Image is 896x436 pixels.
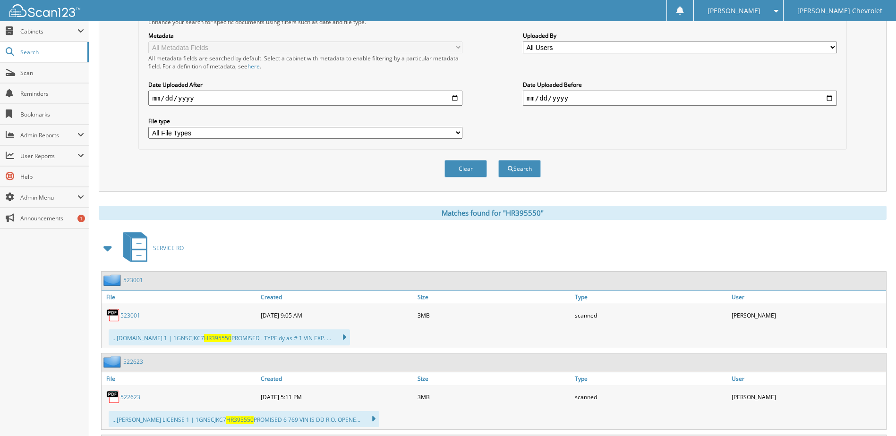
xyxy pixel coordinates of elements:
div: Enhance your search for specific documents using filters such as date and file type. [144,18,841,26]
a: File [102,372,258,385]
div: scanned [572,387,729,406]
span: Scan [20,69,84,77]
div: [DATE] 5:11 PM [258,387,415,406]
label: Metadata [148,32,462,40]
label: Uploaded By [523,32,837,40]
div: [PERSON_NAME] [729,306,886,325]
a: SERVICE RO [118,229,184,267]
a: Type [572,372,729,385]
div: [PERSON_NAME] [729,387,886,406]
div: ...[DOMAIN_NAME] 1 | 1GNSCJKC7 PROMISED . TYPE dy as # 1 VIN EXP. ... [109,329,350,345]
div: Matches found for "HR395550" [99,206,887,220]
a: Created [258,291,415,303]
img: scan123-logo-white.svg [9,4,80,17]
span: Bookmarks [20,110,84,118]
div: 3MB [415,306,572,325]
div: All metadata fields are searched by default. Select a cabinet with metadata to enable filtering b... [148,54,462,70]
a: here [247,62,260,70]
a: User [729,372,886,385]
div: scanned [572,306,729,325]
div: 1 [77,215,85,222]
span: Announcements [20,214,84,222]
a: User [729,291,886,303]
iframe: Chat Widget [849,391,896,436]
a: Size [415,372,572,385]
span: Search [20,48,83,56]
span: Cabinets [20,27,77,35]
button: Search [498,160,541,177]
a: 522623 [123,358,143,366]
input: start [148,91,462,106]
div: 3MB [415,387,572,406]
span: HR395550 [226,416,254,424]
a: 523001 [123,276,143,284]
button: Clear [444,160,487,177]
span: Reminders [20,90,84,98]
span: Admin Reports [20,131,77,139]
span: HR395550 [204,334,231,342]
div: [DATE] 9:05 AM [258,306,415,325]
span: Admin Menu [20,193,77,201]
span: SERVICE RO [153,244,184,252]
img: folder2.png [103,356,123,368]
img: PDF.png [106,308,120,322]
label: Date Uploaded Before [523,81,837,89]
div: ...[PERSON_NAME] LICENSE 1 | 1GNSCJKC7 PROMISED 6 769 VIN IS DD R.O. OPENE... [109,411,379,427]
img: folder2.png [103,274,123,286]
label: Date Uploaded After [148,81,462,89]
label: File type [148,117,462,125]
span: [PERSON_NAME] [708,8,760,14]
span: [PERSON_NAME] Chevrolet [797,8,882,14]
a: File [102,291,258,303]
span: Help [20,173,84,181]
a: 522623 [120,393,140,401]
img: PDF.png [106,390,120,404]
a: Type [572,291,729,303]
a: Size [415,291,572,303]
span: User Reports [20,152,77,160]
a: 523001 [120,311,140,319]
input: end [523,91,837,106]
a: Created [258,372,415,385]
